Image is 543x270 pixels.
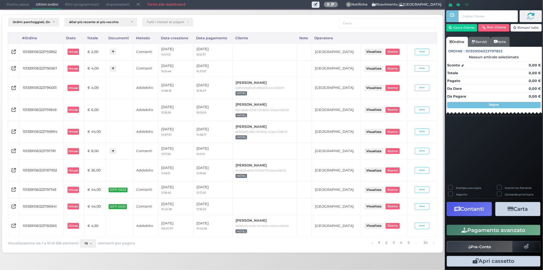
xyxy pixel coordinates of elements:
[197,111,207,114] small: 15:05:14
[20,43,63,60] td: 101359106323793852
[312,215,360,237] td: [GEOGRAPHIC_DATA]
[297,33,312,43] div: Note
[133,43,158,60] td: Contanti
[20,215,63,237] td: 101359106323782565
[8,240,79,247] span: Visualizzazione da 1 a 10 di 336 elementi
[458,10,518,22] input: Codice Cliente
[236,80,267,85] b: [PERSON_NAME]
[84,99,105,121] td: € 6,00
[68,224,78,227] b: Chiuso
[158,181,193,198] td: [DATE]
[529,79,541,83] strong: 0,00 €
[161,133,171,136] small: 14:57:57
[478,24,510,31] button: Rim. Cliente
[447,94,466,99] strong: Da Pagare
[158,121,193,142] td: [DATE]
[193,77,232,99] td: [DATE]
[193,121,232,142] td: [DATE]
[339,18,437,28] input: Cerca
[133,160,158,181] td: Addebito
[158,99,193,121] td: [DATE]
[447,202,492,216] button: Contanti
[312,143,360,160] td: [GEOGRAPHIC_DATA]
[386,187,400,193] button: Storno
[383,239,389,246] a: alla pagina 2
[312,77,360,99] td: [GEOGRAPHIC_DATA]
[386,49,400,55] button: Storno
[193,143,232,160] td: [DATE]
[133,198,158,215] td: Contanti
[236,163,267,167] b: [PERSON_NAME]
[103,0,133,9] span: Impostazioni
[68,108,78,111] b: Chiuso
[432,239,436,246] a: pagina successiva
[197,89,206,92] small: 15:15:47
[193,215,232,237] td: [DATE]
[63,33,84,43] div: Stato
[386,107,400,113] button: Storno
[364,65,384,71] button: Visualizza
[505,186,532,190] label: Scontrino Parlante
[193,99,232,121] td: [DATE]
[236,91,247,95] span: HOTEL
[161,191,171,194] small: 13:16:45
[193,60,232,77] td: [DATE]
[161,152,171,156] small: 13:17:26
[312,33,360,43] div: Operatore
[312,160,360,181] td: [GEOGRAPHIC_DATA]
[505,192,534,196] label: Comanda prioritaria
[20,121,63,142] td: 101359106323795994
[490,37,509,47] a: Note
[495,202,541,216] button: Carta
[447,86,462,91] strong: Da Dare
[80,239,135,248] div: elementi per pagina
[84,160,105,181] td: € 36,00
[161,171,170,175] small: 11:09:31
[193,181,232,198] td: [DATE]
[447,256,541,267] button: Apri cassetto
[197,171,206,175] small: 13:19:28
[236,169,286,172] small: 64dbd3e605c011f0b87f02dee4366319
[133,77,158,99] td: Addebito
[327,2,330,7] b: 0
[312,99,360,121] td: [GEOGRAPHIC_DATA]
[386,148,400,154] button: Storno
[20,60,63,77] td: 101359106323796567
[468,37,490,47] a: Servizi
[69,20,128,24] div: Dal più recente al più vecchio
[109,188,128,192] span: 0371-0032
[68,150,78,153] b: Chiuso
[232,33,297,43] div: Cliente
[161,111,171,114] small: 13:19:29
[386,129,400,135] button: Storno
[236,135,247,139] span: HOTEL
[386,167,400,173] button: Storno
[20,99,63,121] td: 101359106323791849
[364,204,384,210] button: Visualizza
[456,192,467,196] label: Asporto
[236,102,267,107] b: [PERSON_NAME]
[68,205,78,208] b: Chiuso
[158,215,193,237] td: [DATE]
[236,174,247,178] span: HOTEL
[386,65,400,71] button: Storno
[386,223,400,229] button: Storno
[448,49,465,54] span: Ordine :
[406,239,411,246] a: alla pagina 5
[158,33,193,43] div: Data creazione
[193,33,232,43] div: Data pagamento
[20,160,63,181] td: 101359106323787952
[364,129,384,135] button: Visualizza
[20,181,63,198] td: 101359106323791749
[197,70,207,73] small: 15:37:57
[158,43,193,60] td: [DATE]
[133,215,158,237] td: Addebito
[84,43,105,60] td: € 2,00
[197,227,207,230] small: 10:42:36
[84,215,105,237] td: € 4,50
[133,60,158,77] td: Contanti
[312,121,360,142] td: [GEOGRAPHIC_DATA]
[158,77,193,99] td: [DATE]
[20,143,63,160] td: 101359106323791781
[161,70,171,73] small: 15:15:48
